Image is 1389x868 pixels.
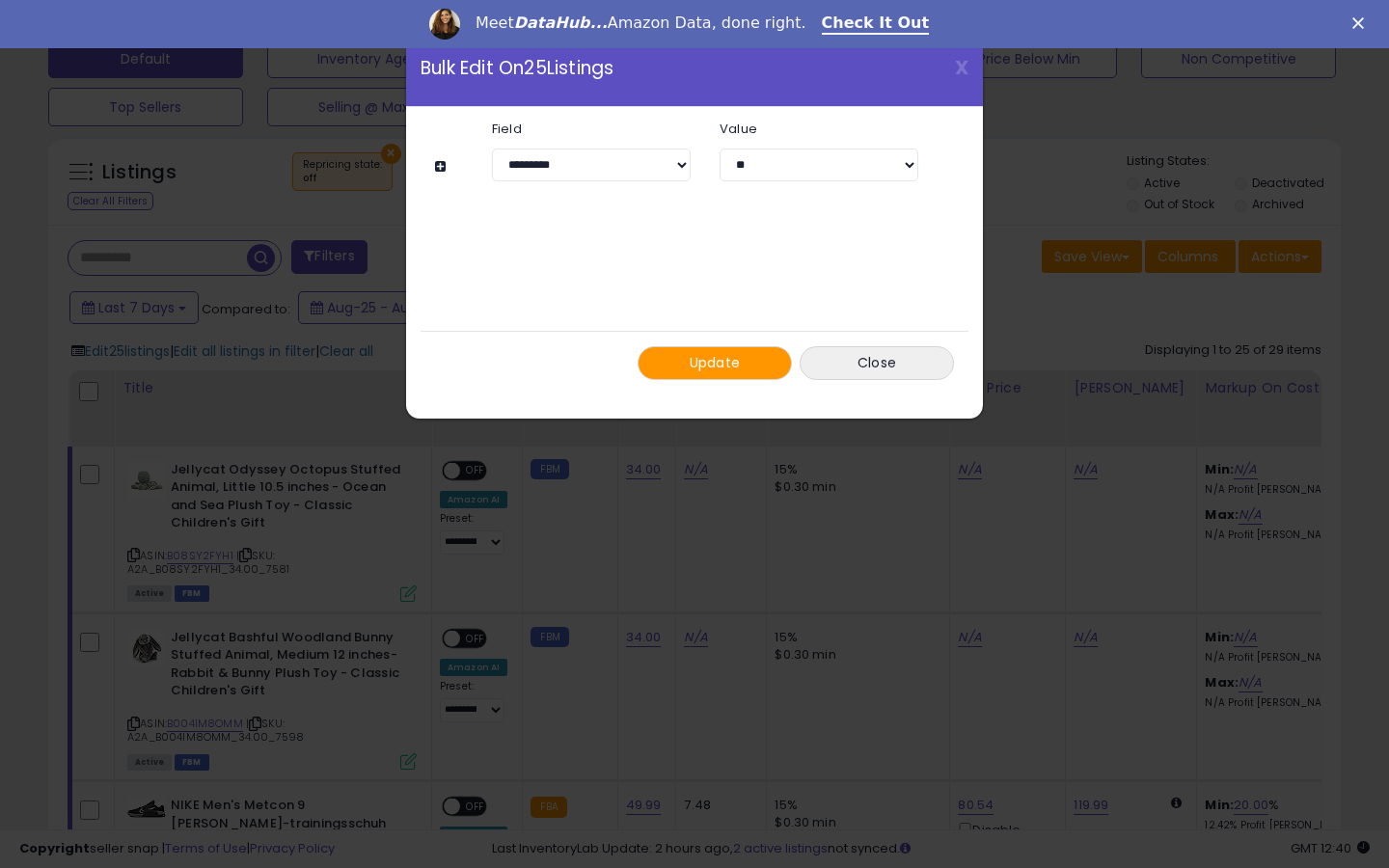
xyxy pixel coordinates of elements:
[477,122,705,135] label: Field
[705,122,933,135] label: Value
[800,346,954,380] button: Close
[429,9,460,40] img: Profile image for Georgie
[476,14,806,33] div: Meet Amazon Data, done right.
[690,353,741,372] span: Update
[1352,17,1372,29] div: Close
[421,59,613,77] span: Bulk Edit On 25 Listings
[955,54,968,81] span: X
[514,14,608,32] i: DataHub...
[822,14,930,35] a: Check It Out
